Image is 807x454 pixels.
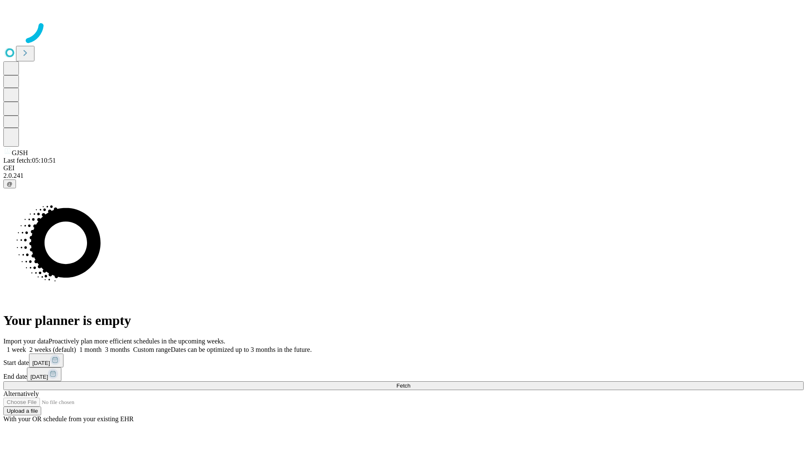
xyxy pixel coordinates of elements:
[29,346,76,353] span: 2 weeks (default)
[79,346,102,353] span: 1 month
[3,406,41,415] button: Upload a file
[32,360,50,366] span: [DATE]
[171,346,311,353] span: Dates can be optimized up to 3 months in the future.
[105,346,130,353] span: 3 months
[3,338,49,345] span: Import your data
[3,164,804,172] div: GEI
[3,354,804,367] div: Start date
[3,415,134,422] span: With your OR schedule from your existing EHR
[396,383,410,389] span: Fetch
[30,374,48,380] span: [DATE]
[27,367,61,381] button: [DATE]
[3,313,804,328] h1: Your planner is empty
[7,181,13,187] span: @
[29,354,63,367] button: [DATE]
[7,346,26,353] span: 1 week
[3,172,804,179] div: 2.0.241
[49,338,225,345] span: Proactively plan more efficient schedules in the upcoming weeks.
[12,149,28,156] span: GJSH
[3,390,39,397] span: Alternatively
[133,346,171,353] span: Custom range
[3,381,804,390] button: Fetch
[3,179,16,188] button: @
[3,157,56,164] span: Last fetch: 05:10:51
[3,367,804,381] div: End date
